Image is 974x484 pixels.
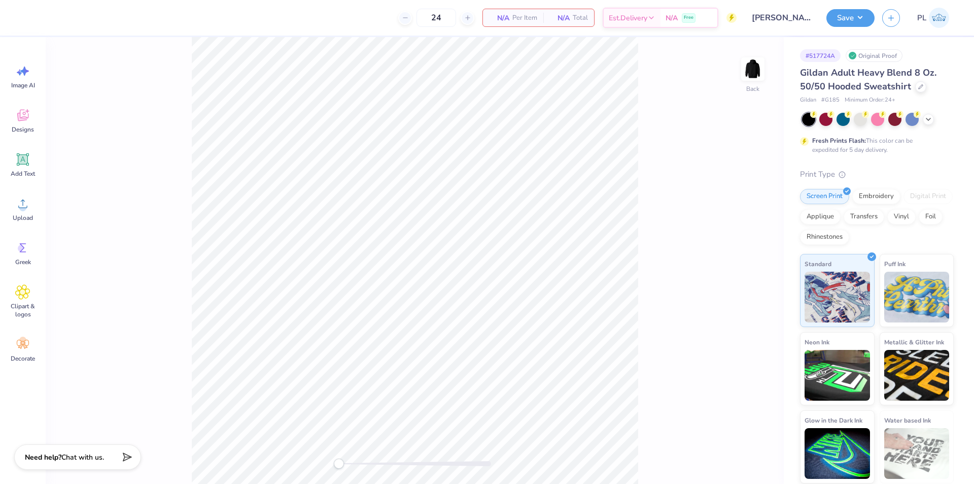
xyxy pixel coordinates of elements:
[805,415,862,426] span: Glow in the Dark Ink
[852,189,900,204] div: Embroidery
[334,459,344,469] div: Accessibility label
[844,209,884,224] div: Transfers
[845,96,895,105] span: Minimum Order: 24 +
[884,350,950,401] img: Metallic & Glitter Ink
[800,230,849,245] div: Rhinestones
[11,81,35,89] span: Image AI
[512,13,537,23] span: Per Item
[15,258,31,266] span: Greek
[884,272,950,322] img: Puff Ink
[800,209,841,224] div: Applique
[744,8,819,28] input: Untitled Design
[11,170,35,178] span: Add Text
[800,49,841,62] div: # 517724A
[903,189,953,204] div: Digital Print
[812,137,866,145] strong: Fresh Prints Flash:
[11,354,35,363] span: Decorate
[13,214,33,222] span: Upload
[917,12,926,24] span: PL
[800,169,954,180] div: Print Type
[800,96,816,105] span: Gildan
[805,337,829,347] span: Neon Ink
[884,415,931,426] span: Water based Ink
[919,209,943,224] div: Foil
[805,259,831,269] span: Standard
[743,59,763,79] img: Back
[805,272,870,322] img: Standard
[884,337,944,347] span: Metallic & Glitter Ink
[609,13,647,23] span: Est. Delivery
[800,67,936,92] span: Gildan Adult Heavy Blend 8 Oz. 50/50 Hooded Sweatshirt
[61,453,104,462] span: Chat with us.
[416,9,456,27] input: – –
[25,453,61,462] strong: Need help?
[12,125,34,134] span: Designs
[805,350,870,401] img: Neon Ink
[666,13,678,23] span: N/A
[805,428,870,479] img: Glow in the Dark Ink
[812,136,937,154] div: This color can be expedited for 5 day delivery.
[887,209,916,224] div: Vinyl
[821,96,840,105] span: # G185
[884,428,950,479] img: Water based Ink
[684,14,693,21] span: Free
[6,302,40,318] span: Clipart & logos
[489,13,509,23] span: N/A
[800,189,849,204] div: Screen Print
[549,13,570,23] span: N/A
[746,84,759,93] div: Back
[929,8,949,28] img: Princess Leyva
[826,9,875,27] button: Save
[884,259,906,269] span: Puff Ink
[846,49,902,62] div: Original Proof
[913,8,954,28] a: PL
[573,13,588,23] span: Total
